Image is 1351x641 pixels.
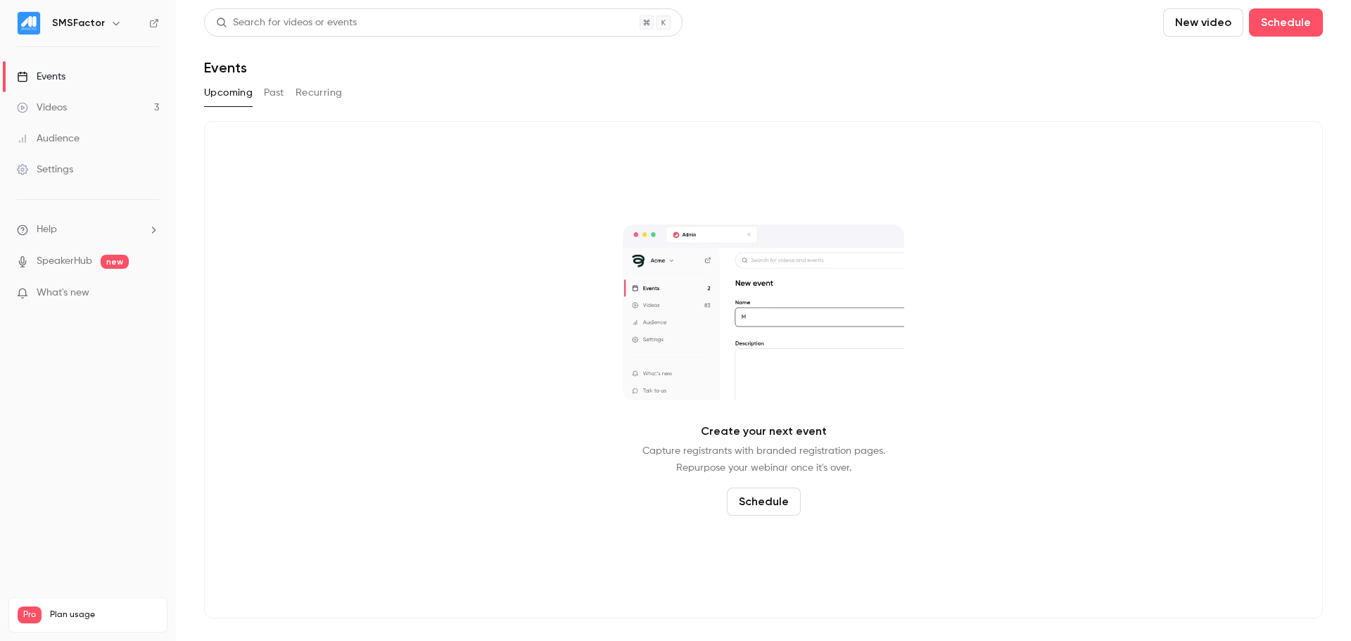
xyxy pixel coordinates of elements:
button: Schedule [1249,8,1323,37]
span: Plan usage [50,609,158,621]
span: Help [37,222,57,237]
h1: Events [204,59,247,76]
span: Pro [18,607,42,623]
li: help-dropdown-opener [17,222,159,237]
div: Search for videos or events [216,15,357,30]
img: SMSFactor [18,12,40,34]
a: SpeakerHub [37,254,92,269]
iframe: Noticeable Trigger [142,287,159,300]
div: Settings [17,163,73,177]
span: new [101,255,129,269]
h6: SMSFactor [52,16,105,30]
div: Events [17,70,65,84]
div: Videos [17,101,67,115]
button: Upcoming [204,82,253,104]
div: Audience [17,132,80,146]
button: Recurring [296,82,343,104]
p: Create your next event [701,423,827,440]
button: Past [264,82,284,104]
span: What's new [37,286,89,300]
button: New video [1163,8,1243,37]
p: Capture registrants with branded registration pages. Repurpose your webinar once it's over. [642,443,885,476]
button: Schedule [727,488,801,516]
